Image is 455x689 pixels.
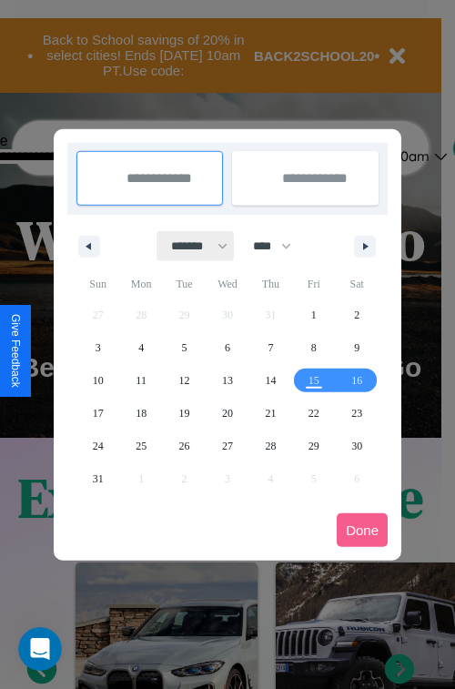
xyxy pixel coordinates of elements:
[76,331,119,364] button: 3
[119,397,162,430] button: 18
[206,331,248,364] button: 6
[354,331,359,364] span: 9
[351,397,362,430] span: 23
[76,397,119,430] button: 17
[249,364,292,397] button: 14
[336,331,379,364] button: 9
[336,269,379,299] span: Sat
[136,364,147,397] span: 11
[119,269,162,299] span: Mon
[93,462,104,495] span: 31
[206,364,248,397] button: 13
[249,269,292,299] span: Thu
[292,430,335,462] button: 29
[336,397,379,430] button: 23
[96,331,101,364] span: 3
[9,314,22,388] div: Give Feedback
[136,397,147,430] span: 18
[268,331,273,364] span: 7
[292,397,335,430] button: 22
[292,269,335,299] span: Fri
[179,364,190,397] span: 12
[354,299,359,331] span: 2
[76,364,119,397] button: 10
[308,430,319,462] span: 29
[265,397,276,430] span: 21
[351,364,362,397] span: 16
[249,397,292,430] button: 21
[179,397,190,430] span: 19
[206,269,248,299] span: Wed
[308,364,319,397] span: 15
[119,331,162,364] button: 4
[336,430,379,462] button: 30
[265,364,276,397] span: 14
[93,397,104,430] span: 17
[76,430,119,462] button: 24
[206,397,248,430] button: 20
[337,513,388,547] button: Done
[336,364,379,397] button: 16
[336,299,379,331] button: 2
[311,331,317,364] span: 8
[18,627,62,671] iframe: Intercom live chat
[308,397,319,430] span: 22
[119,430,162,462] button: 25
[76,462,119,495] button: 31
[163,331,206,364] button: 5
[136,430,147,462] span: 25
[351,430,362,462] span: 30
[222,430,233,462] span: 27
[163,397,206,430] button: 19
[311,299,317,331] span: 1
[179,430,190,462] span: 26
[292,299,335,331] button: 1
[292,364,335,397] button: 15
[249,331,292,364] button: 7
[93,430,104,462] span: 24
[292,331,335,364] button: 8
[225,331,230,364] span: 6
[163,364,206,397] button: 12
[93,364,104,397] span: 10
[119,364,162,397] button: 11
[163,269,206,299] span: Tue
[163,430,206,462] button: 26
[222,364,233,397] span: 13
[222,397,233,430] span: 20
[206,430,248,462] button: 27
[265,430,276,462] span: 28
[182,331,187,364] span: 5
[76,269,119,299] span: Sun
[249,430,292,462] button: 28
[138,331,144,364] span: 4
